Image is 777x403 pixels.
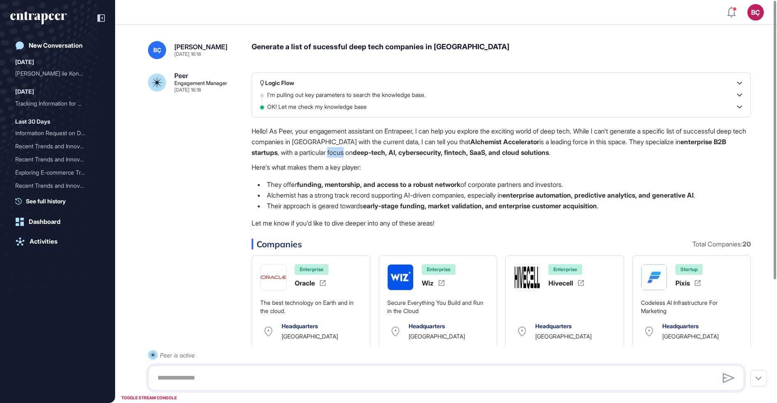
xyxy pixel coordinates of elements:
[252,126,751,158] p: Hello! As Peer, your engagement assistant on Entrapeer, I can help you explore the exciting world...
[470,138,539,146] strong: Alchemist Accelerator
[641,265,667,290] img: Pixis-logo
[742,240,751,248] b: 20
[15,197,105,205] a: See full history
[10,214,105,230] a: Dashboard
[514,265,540,290] img: Hivecell-logo
[692,241,751,247] div: Total Companies:
[160,350,195,360] div: Peer is active
[252,41,751,59] div: Generate a list of sucessful deep tech companies in [GEOGRAPHIC_DATA]
[174,81,227,86] div: Engagement Manager
[548,280,573,286] div: Hivecell
[30,238,58,245] div: Activities
[119,393,179,403] div: TOGGLE STREAM CONSOLE
[15,140,100,153] div: Recent Trends and Innovations in E-commerce: Personalization, AI, AR/VR, and Sustainable Digital ...
[353,148,549,157] strong: deep-tech, AI, cybersecurity, fintech, SaaS, and cloud solutions
[388,265,413,290] img: Wiz-logo
[15,127,93,140] div: Information Request on De...
[15,87,34,97] div: [DATE]
[10,12,67,25] div: entrapeer-logo
[261,276,286,279] img: Oracle-logo
[295,264,328,275] div: Enterprise
[252,200,751,211] li: Their approach is geared towards .
[15,67,100,80] div: Reese ile Konuşma İsteği
[409,333,465,340] div: [GEOGRAPHIC_DATA]
[15,166,100,179] div: Exploring E-commerce Trends and Innovations for Şişecam: Digital Customer Experience, Omnichannel...
[15,153,100,166] div: Recent Trends and Innovations in E-commerce: AI, AR/VR, Personalization, and Sustainability
[252,218,751,228] p: Let me know if you'd like to dive deeper into any of these areas!
[10,37,105,54] a: New Conversation
[422,264,456,275] div: Enterprise
[363,202,597,210] strong: early-stage funding, market validation, and enterprise customer acquisition
[174,52,201,57] div: [DATE] 16:18
[502,191,694,199] strong: enterprise automation, predictive analytics, and generative AI
[260,79,294,87] div: Logic Flow
[535,323,571,329] div: Headquarters
[15,179,93,192] div: Recent Trends and Innovat...
[295,280,315,286] div: Oracle
[174,72,188,79] div: Peer
[252,179,751,190] li: They offer of corporate partners and investors.
[15,127,100,140] div: Information Request on Deva Holding
[675,264,703,275] div: Startup
[15,166,93,179] div: Exploring E-commerce Tren...
[15,140,93,153] div: Recent Trends and Innovat...
[15,153,93,166] div: Recent Trends and Innovat...
[15,97,100,110] div: Tracking Information for Spar, ALDI, Lidl, and Carrefour
[662,323,698,329] div: Headquarters
[29,218,60,226] div: Dashboard
[15,97,93,110] div: Tracking Information for ...
[26,197,66,205] span: See full history
[15,117,50,127] div: Last 30 Days
[252,162,751,173] p: Here's what makes them a key player:
[267,91,434,99] p: I'm pulling out key parameters to search the knowledge base.
[641,299,742,315] div: Codeless AI Infrastructure For Marketing
[252,239,751,249] div: Companies
[15,57,34,67] div: [DATE]
[282,333,338,340] div: [GEOGRAPHIC_DATA]
[153,47,161,53] span: BÇ
[548,264,582,275] div: Enterprise
[297,180,460,189] strong: funding, mentorship, and access to a robust network
[252,190,751,200] li: Alchemist has a strong track record supporting AI-driven companies, especially in .
[387,299,489,315] div: Secure Everything You Build and Run in the Cloud
[29,42,83,49] div: New Conversation
[267,103,375,111] p: OK! Let me check my knowledge base
[10,233,105,250] a: Activities
[174,88,201,92] div: [DATE] 16:18
[747,4,764,21] button: BÇ
[260,299,362,315] div: The best technology on Earth and in the cloud.
[535,333,592,340] div: [GEOGRAPHIC_DATA]
[675,280,690,286] div: Pixis
[662,333,719,340] div: [GEOGRAPHIC_DATA]
[174,44,227,50] div: [PERSON_NAME]
[422,280,434,286] div: Wiz
[409,323,445,329] div: Headquarters
[15,179,100,192] div: Recent Trends and Innovations in Glass Manufacturing and Consumer Goods Design
[282,323,318,329] div: Headquarters
[15,67,93,80] div: [PERSON_NAME] ile Konuşma İsteği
